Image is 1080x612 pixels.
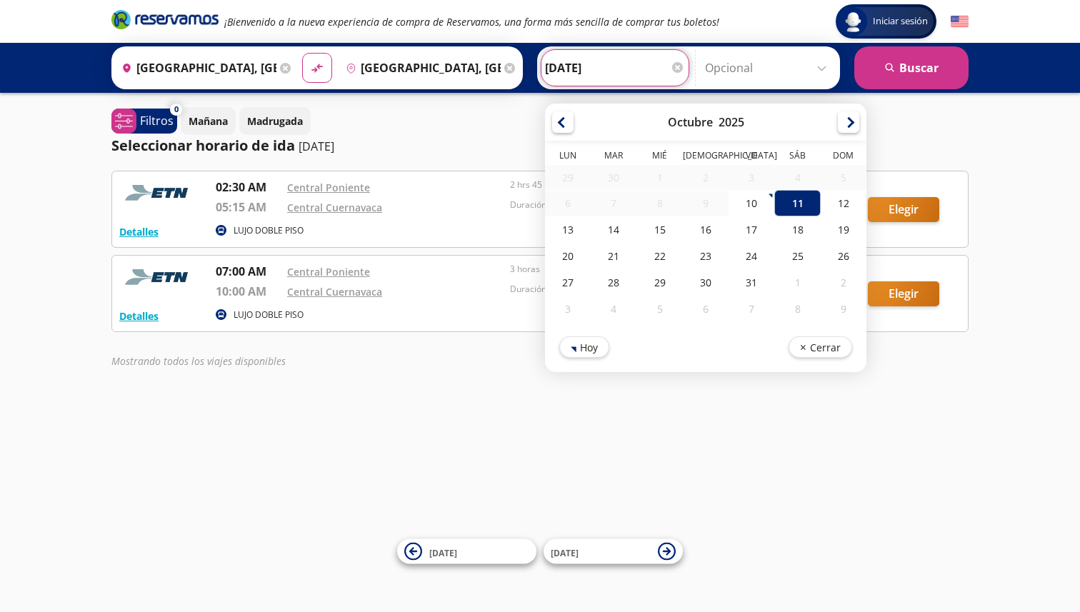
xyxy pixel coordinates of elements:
div: 01-Oct-25 [637,165,683,190]
button: Cerrar [789,336,852,358]
p: 07:00 AM [216,263,280,280]
p: Duración [510,283,726,296]
p: [DATE] [299,138,334,155]
button: English [951,13,969,31]
button: Buscar [854,46,969,89]
div: 09-Nov-25 [821,296,866,322]
th: Sábado [774,149,820,165]
div: 10-Oct-25 [729,190,774,216]
p: 02:30 AM [216,179,280,196]
img: RESERVAMOS [119,263,198,291]
div: 2025 [719,114,744,130]
button: Detalles [119,308,159,323]
div: 30-Sep-25 [591,165,636,190]
button: Elegir [868,197,939,222]
input: Buscar Destino [340,50,501,86]
div: 02-Oct-25 [683,165,729,190]
span: Iniciar sesión [867,14,934,29]
p: 10:00 AM [216,283,280,300]
div: 06-Oct-25 [545,191,591,216]
th: Domingo [821,149,866,165]
div: 13-Oct-25 [545,216,591,243]
button: Elegir [868,281,939,306]
div: 15-Oct-25 [637,216,683,243]
th: Viernes [729,149,774,165]
button: Hoy [559,336,609,358]
p: Filtros [140,112,174,129]
span: [DATE] [551,546,579,558]
th: Miércoles [637,149,683,165]
button: Madrugada [239,107,311,135]
div: 02-Nov-25 [821,269,866,296]
a: Brand Logo [111,9,219,34]
button: [DATE] [544,539,683,564]
div: 16-Oct-25 [683,216,729,243]
div: 29-Sep-25 [545,165,591,190]
button: Mañana [181,107,236,135]
div: 08-Oct-25 [637,191,683,216]
span: 0 [174,104,179,116]
div: 29-Oct-25 [637,269,683,296]
div: Octubre [668,114,713,130]
p: 3 horas [510,263,726,276]
div: 27-Oct-25 [545,269,591,296]
p: LUJO DOBLE PISO [234,308,304,321]
div: 06-Nov-25 [683,296,729,322]
div: 01-Nov-25 [774,269,820,296]
div: 07-Oct-25 [591,191,636,216]
p: Mañana [189,114,228,129]
div: 04-Oct-25 [774,165,820,190]
th: Martes [591,149,636,165]
div: 17-Oct-25 [729,216,774,243]
div: 26-Oct-25 [821,243,866,269]
input: Buscar Origen [116,50,276,86]
div: 25-Oct-25 [774,243,820,269]
div: 30-Oct-25 [683,269,729,296]
div: 07-Nov-25 [729,296,774,322]
a: Central Poniente [287,181,370,194]
em: ¡Bienvenido a la nueva experiencia de compra de Reservamos, una forma más sencilla de comprar tus... [224,15,719,29]
div: 14-Oct-25 [591,216,636,243]
div: 31-Oct-25 [729,269,774,296]
div: 28-Oct-25 [591,269,636,296]
div: 18-Oct-25 [774,216,820,243]
button: Detalles [119,224,159,239]
img: RESERVAMOS [119,179,198,207]
div: 20-Oct-25 [545,243,591,269]
input: Opcional [705,50,833,86]
a: Central Cuernavaca [287,201,382,214]
p: Madrugada [247,114,303,129]
a: Central Poniente [287,265,370,279]
span: [DATE] [429,546,457,558]
div: 21-Oct-25 [591,243,636,269]
p: Duración [510,199,726,211]
div: 04-Nov-25 [591,296,636,322]
p: 05:15 AM [216,199,280,216]
em: Mostrando todos los viajes disponibles [111,354,286,368]
div: 09-Oct-25 [683,191,729,216]
div: 05-Nov-25 [637,296,683,322]
div: 22-Oct-25 [637,243,683,269]
th: Jueves [683,149,729,165]
div: 05-Oct-25 [821,165,866,190]
th: Lunes [545,149,591,165]
div: 23-Oct-25 [683,243,729,269]
div: 08-Nov-25 [774,296,820,322]
p: LUJO DOBLE PISO [234,224,304,237]
div: 03-Nov-25 [545,296,591,322]
input: Elegir Fecha [545,50,685,86]
div: 11-Oct-25 [774,190,820,216]
div: 24-Oct-25 [729,243,774,269]
div: 19-Oct-25 [821,216,866,243]
i: Brand Logo [111,9,219,30]
button: [DATE] [397,539,536,564]
p: Seleccionar horario de ida [111,135,295,156]
div: 03-Oct-25 [729,165,774,190]
button: 0Filtros [111,109,177,134]
p: 2 hrs 45 mins [510,179,726,191]
a: Central Cuernavaca [287,285,382,299]
div: 12-Oct-25 [821,190,866,216]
